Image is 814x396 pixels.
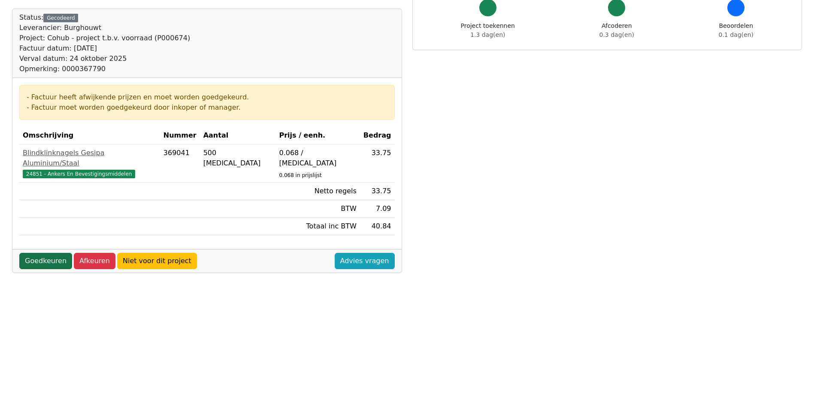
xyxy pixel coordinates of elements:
td: Totaal inc BTW [275,218,360,235]
td: 7.09 [360,200,395,218]
td: 33.75 [360,183,395,200]
th: Bedrag [360,127,395,144]
th: Prijs / eenh. [275,127,360,144]
td: Netto regels [275,183,360,200]
span: 1.3 dag(en) [470,31,505,38]
th: Aantal [200,127,276,144]
div: Project: Cohub - project t.b.v. voorraad (P000674) [19,33,190,43]
td: 40.84 [360,218,395,235]
span: 24851 - Ankers En Bevestigingsmiddelen [23,170,135,178]
td: 369041 [160,144,200,183]
th: Omschrijving [19,127,160,144]
a: Advies vragen [335,253,395,269]
div: - Factuur heeft afwijkende prijzen en moet worden goedgekeurd. [27,92,387,102]
div: Gecodeerd [43,14,78,22]
a: Afkeuren [74,253,115,269]
a: Niet voor dit project [117,253,197,269]
div: 500 [MEDICAL_DATA] [203,148,272,168]
div: Factuur datum: [DATE] [19,43,190,54]
div: Opmerking: 0000367790 [19,64,190,74]
div: 0.068 / [MEDICAL_DATA] [279,148,356,168]
div: Verval datum: 24 oktober 2025 [19,54,190,64]
div: Afcoderen [599,21,634,39]
span: 0.3 dag(en) [599,31,634,38]
div: Blindklinknagels Gesipa Aluminium/Staal [23,148,157,168]
div: Status: [19,12,190,74]
div: - Factuur moet worden goedgekeurd door inkoper of manager. [27,102,387,113]
td: 33.75 [360,144,395,183]
a: Blindklinknagels Gesipa Aluminium/Staal24851 - Ankers En Bevestigingsmiddelen [23,148,157,179]
a: Goedkeuren [19,253,72,269]
div: Leverancier: Burghouwt [19,23,190,33]
div: Project toekennen [461,21,515,39]
sub: 0.068 in prijslijst [279,172,321,178]
span: 0.1 dag(en) [719,31,753,38]
div: Beoordelen [719,21,753,39]
th: Nummer [160,127,200,144]
td: BTW [275,200,360,218]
